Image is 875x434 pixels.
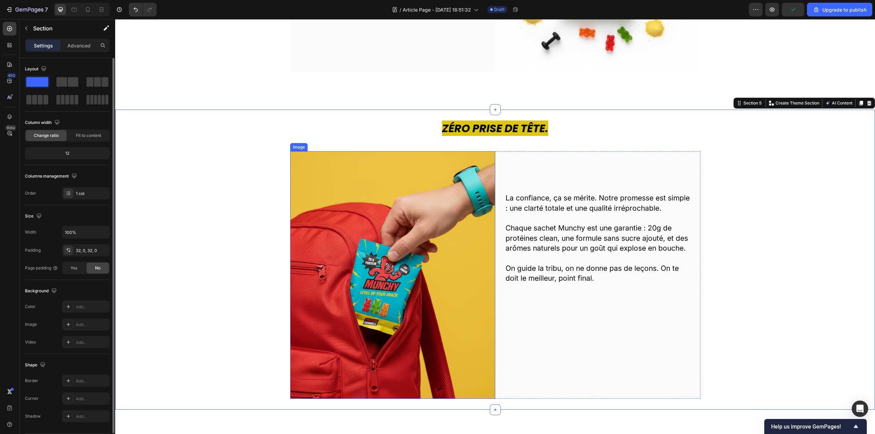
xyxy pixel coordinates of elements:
button: Show survey - Help us improve GemPages! [771,422,860,431]
div: Add... [76,396,108,402]
div: Shape [25,361,47,370]
p: La confiance, ça se mérite. Notre promesse est simple : une clarté totale et une qualité irréproc... [390,174,575,194]
div: Add... [76,414,108,420]
span: Help us improve GemPages! [771,423,852,430]
div: 1 col [76,191,108,197]
p: 7 [45,5,48,14]
p: On guide la tribu, on ne donne pas de leçons. On te doit le meilleur, point final. [390,244,575,264]
div: Video [25,339,36,345]
p: Create Theme Section [660,81,704,87]
div: Layout [25,65,48,74]
span: Change ratio [34,132,59,139]
div: Size [25,212,43,221]
p: Chaque sachet Munchy est une garantie : 20g de protéines clean, une formule sans sucre ajouté, et... [390,204,575,234]
div: Shadow [25,413,41,419]
div: 450 [6,73,16,78]
p: Settings [34,42,53,49]
strong: Zéro Prise de Tête. [327,101,433,117]
span: Fit to content [76,132,101,139]
div: Page padding [25,265,58,271]
div: Add... [76,378,108,384]
input: Auto [62,226,109,238]
div: Image [176,125,191,131]
span: Yes [70,265,77,271]
div: Beta [5,125,16,130]
button: Upgrade to publish [807,3,872,16]
div: Add... [76,304,108,310]
span: Draft [494,6,504,13]
div: Undo/Redo [129,3,157,16]
div: Background [25,286,58,296]
div: 12 [26,149,108,158]
div: Upgrade to publish [813,6,866,13]
div: Corner [25,395,39,402]
div: Open Intercom Messenger [852,401,868,417]
p: Section [33,24,89,32]
iframe: Design area [115,19,875,434]
div: Add... [76,322,108,328]
button: 7 [3,3,51,16]
div: Columns management [25,172,78,181]
span: No [95,265,100,271]
img: Alt Image [175,132,380,379]
div: Section 5 [627,81,648,87]
span: Article Page - [DATE] 18:51:32 [403,6,471,13]
div: Color [25,304,36,310]
div: 32, 0, 32, 0 [76,248,108,254]
span: / [400,6,401,13]
div: Add... [76,339,108,346]
p: Advanced [67,42,91,49]
div: Column width [25,118,61,127]
div: Image [25,321,37,327]
button: AI Content [709,80,739,88]
div: Border [25,378,38,384]
div: Padding [25,247,41,253]
div: Order [25,190,36,196]
div: Width [25,229,36,235]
